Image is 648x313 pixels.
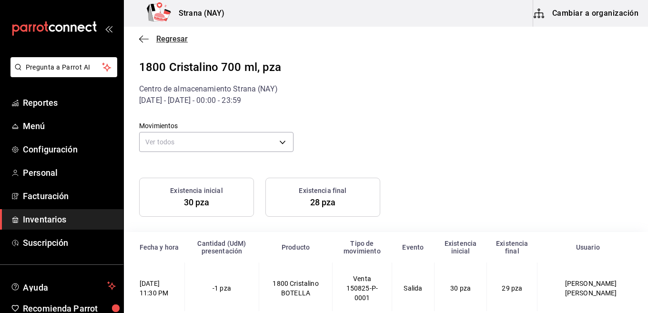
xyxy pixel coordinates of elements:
[23,213,116,226] span: Inventarios
[184,197,210,207] span: 30 pza
[23,166,116,179] span: Personal
[299,186,346,196] h3: Existencia final
[23,236,116,249] span: Suscripción
[344,283,380,303] div: 150825-P-0001
[170,186,223,196] h3: Existencia inicial
[310,197,336,207] span: 28 pza
[7,69,117,79] a: Pregunta a Parrot AI
[139,83,633,95] div: Centro de almacenamiento Strana (NAY)
[338,240,386,255] div: Tipo de movimiento
[397,243,428,251] div: Evento
[23,120,116,132] span: Menú
[105,25,112,32] button: open_drawer_menu
[171,8,225,19] h3: Strana (NAY)
[139,34,188,43] button: Regresar
[23,190,116,202] span: Facturación
[139,122,294,129] label: Movimientos
[265,243,327,251] div: Producto
[139,59,633,76] div: 1800 Cristalino 700 ml, pza
[23,96,116,109] span: Reportes
[140,243,179,251] div: Fecha y hora
[440,240,481,255] div: Existencia inicial
[344,274,380,283] div: Venta
[10,57,117,77] button: Pregunta a Parrot AI
[139,132,294,152] div: Ver todos
[23,143,116,156] span: Configuración
[450,284,471,292] span: 30 pza
[139,95,633,106] div: [DATE] - [DATE] - 00:00 - 23:59
[190,240,253,255] div: Cantidad (UdM) presentación
[213,284,231,292] span: -1 pza
[493,240,532,255] div: Existencia final
[23,280,103,292] span: Ayuda
[26,62,102,72] span: Pregunta a Parrot AI
[502,284,522,292] span: 29 pza
[543,243,633,251] div: Usuario
[156,34,188,43] span: Regresar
